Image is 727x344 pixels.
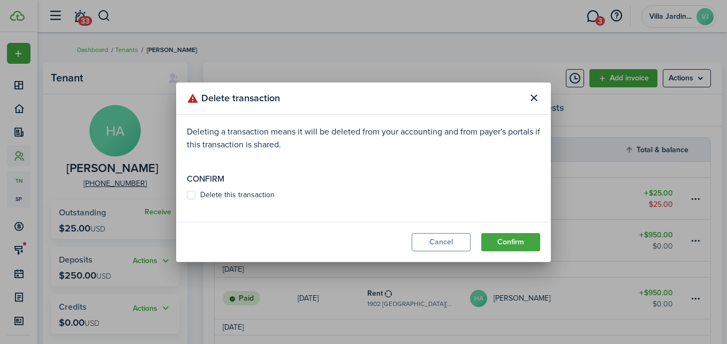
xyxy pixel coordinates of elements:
[481,233,540,251] button: Confirm
[412,233,471,251] button: Cancel
[187,191,275,199] label: Delete this transaction
[187,125,540,151] p: Deleting a transaction means it will be deleted from your accounting and from payer's portals if ...
[187,173,540,185] p: Confirm
[187,88,522,109] modal-title: Delete transaction
[525,89,543,107] button: Close modal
